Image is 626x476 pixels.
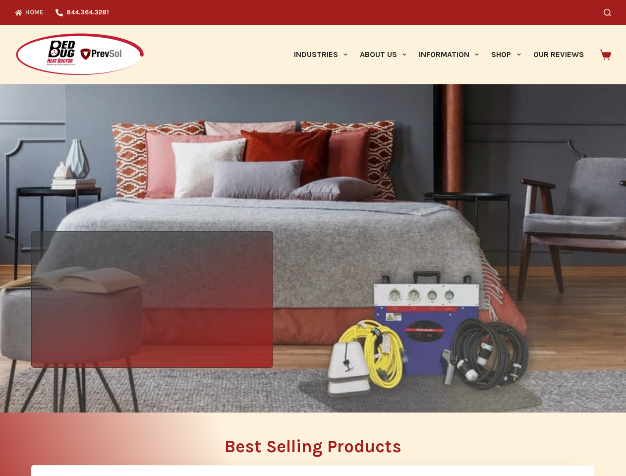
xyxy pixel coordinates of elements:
[287,25,590,84] nav: Primary
[413,25,485,84] a: Information
[15,33,145,77] img: Prevsol/Bed Bug Heat Doctor
[485,25,527,84] a: Shop
[287,25,353,84] a: Industries
[604,9,611,16] button: Search
[31,438,595,455] h2: Best Selling Products
[353,25,412,84] a: About Us
[527,25,590,84] a: Our Reviews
